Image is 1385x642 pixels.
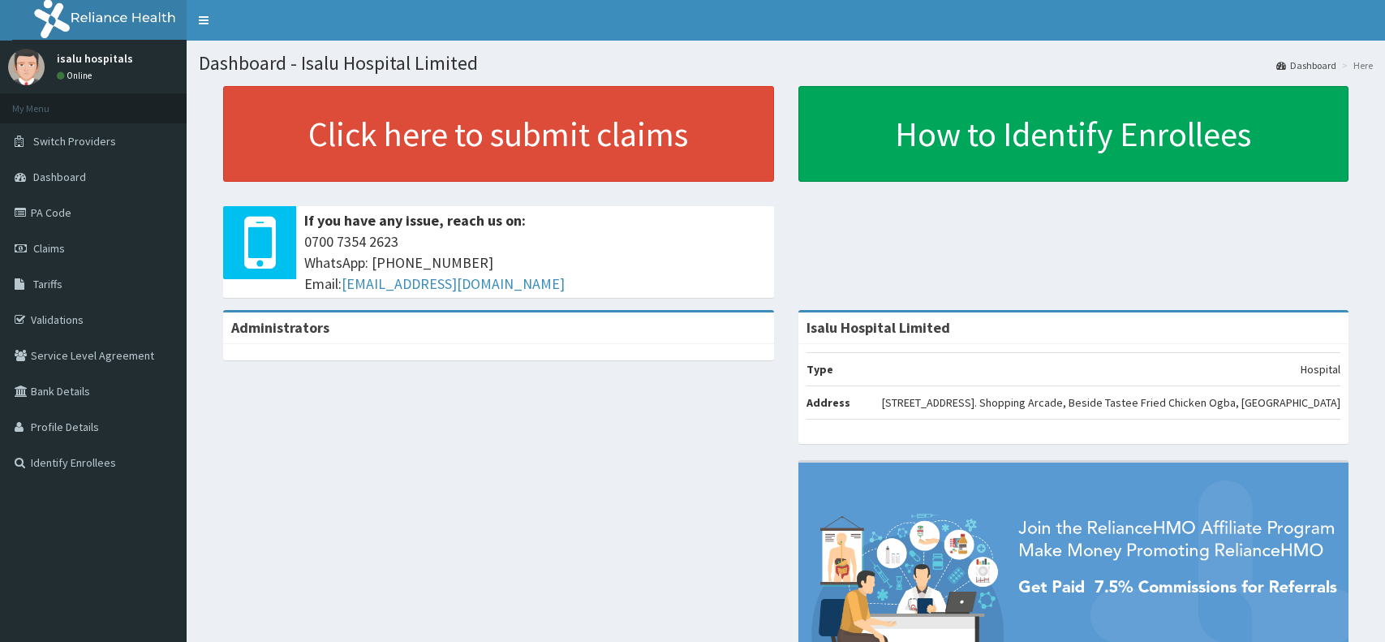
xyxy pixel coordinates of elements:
[33,170,86,184] span: Dashboard
[304,231,766,294] span: 0700 7354 2623 WhatsApp: [PHONE_NUMBER] Email:
[342,274,565,293] a: [EMAIL_ADDRESS][DOMAIN_NAME]
[231,318,329,337] b: Administrators
[33,241,65,256] span: Claims
[223,86,774,182] a: Click here to submit claims
[1338,58,1373,72] li: Here
[1276,58,1336,72] a: Dashboard
[33,134,116,149] span: Switch Providers
[806,362,833,377] b: Type
[806,318,950,337] strong: Isalu Hospital Limited
[882,394,1340,411] p: [STREET_ADDRESS]. Shopping Arcade, Beside Tastee Fried Chicken Ogba, [GEOGRAPHIC_DATA]
[57,53,133,64] p: isalu hospitals
[33,277,62,291] span: Tariffs
[806,395,850,410] b: Address
[8,49,45,85] img: User Image
[304,211,526,230] b: If you have any issue, reach us on:
[798,86,1349,182] a: How to Identify Enrollees
[199,53,1373,74] h1: Dashboard - Isalu Hospital Limited
[1301,361,1340,377] p: Hospital
[57,70,96,81] a: Online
